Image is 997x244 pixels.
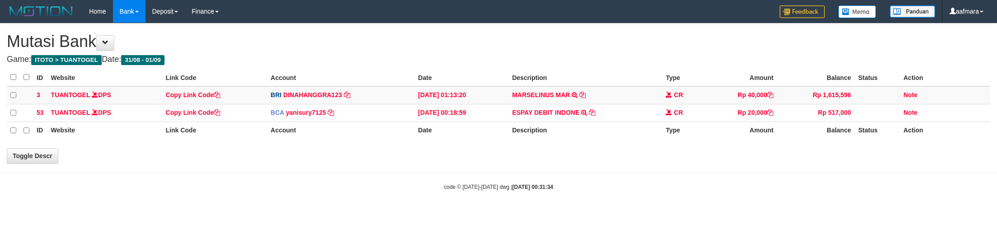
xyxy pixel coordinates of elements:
[267,69,414,86] th: Account
[414,122,508,139] th: Date
[777,122,855,139] th: Balance
[704,69,777,86] th: Amount
[286,109,326,116] a: yanisury7125
[704,122,777,139] th: Amount
[7,5,75,18] img: MOTION_logo.png
[662,69,704,86] th: Type
[166,109,221,116] a: Copy Link Code
[47,86,162,104] td: DPS
[7,55,990,64] h4: Game: Date:
[444,184,553,190] small: code © [DATE]-[DATE] dwg |
[33,69,47,86] th: ID
[704,86,777,104] td: Rp 40,000
[903,109,917,116] a: Note
[271,91,282,99] span: BRI
[271,109,284,116] span: BCA
[777,104,855,122] td: Rp 517,000
[7,33,990,51] h1: Mutasi Bank
[162,69,267,86] th: Link Code
[662,122,704,139] th: Type
[47,69,162,86] th: Website
[674,109,683,116] span: CR
[166,91,221,99] a: Copy Link Code
[267,122,414,139] th: Account
[900,69,990,86] th: Action
[855,69,900,86] th: Status
[855,122,900,139] th: Status
[903,91,917,99] a: Note
[37,109,44,116] span: 53
[704,104,777,122] td: Rp 20,000
[414,69,508,86] th: Date
[414,86,508,104] td: [DATE] 01:13:20
[674,91,683,99] span: CR
[900,122,990,139] th: Action
[51,91,90,99] a: TUANTOGEL
[162,122,267,139] th: Link Code
[283,91,342,99] a: DINAHANGGRA123
[508,122,662,139] th: Description
[47,104,162,122] td: DPS
[47,122,162,139] th: Website
[513,184,553,190] strong: [DATE] 00:31:34
[512,109,579,116] a: ESPAY DEBIT INDONE
[777,69,855,86] th: Balance
[121,55,165,65] span: 31/08 - 01/09
[7,148,58,164] a: Toggle Descr
[838,5,876,18] img: Button%20Memo.svg
[512,91,570,99] a: MARSELINUS MAR
[777,86,855,104] td: Rp 1,615,596
[31,55,102,65] span: ITOTO > TUANTOGEL
[414,104,508,122] td: [DATE] 00:18:59
[890,5,935,18] img: panduan.png
[780,5,825,18] img: Feedback.jpg
[508,69,662,86] th: Description
[37,91,40,99] span: 3
[33,122,47,139] th: ID
[51,109,90,116] a: TUANTOGEL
